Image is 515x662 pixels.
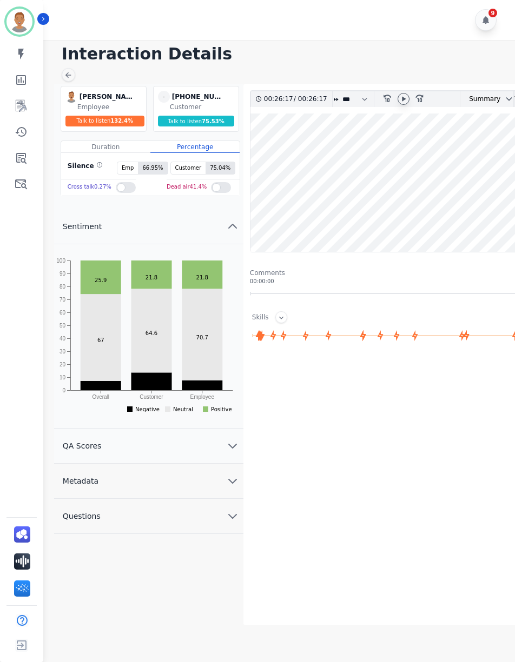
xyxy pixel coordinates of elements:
[211,406,232,412] text: Positive
[68,179,111,195] div: Cross talk 0.27 %
[196,335,208,340] text: 70.7
[202,118,225,124] span: 75.53 %
[226,474,239,487] svg: chevron down
[172,91,226,103] div: [PHONE_NUMBER]
[62,44,504,64] h1: Interaction Details
[226,439,239,452] svg: chevron down
[60,349,66,355] text: 30
[296,91,326,107] div: 00:26:17
[60,336,66,342] text: 40
[505,95,513,103] svg: chevron down
[140,394,163,400] text: Customer
[150,141,240,153] div: Percentage
[54,221,110,232] span: Sentiment
[60,362,66,367] text: 20
[54,476,107,486] span: Metadata
[60,297,66,303] text: 70
[146,330,157,336] text: 64.6
[80,91,134,103] div: [PERSON_NAME]
[56,258,65,264] text: 100
[146,381,157,387] text: 13.6
[158,91,170,103] span: -
[6,9,32,35] img: Bordered avatar
[264,91,294,107] div: 00:26:17
[54,464,243,499] button: Metadata chevron down
[60,284,66,290] text: 80
[62,387,65,393] text: 0
[226,220,239,233] svg: chevron up
[60,323,66,329] text: 50
[54,429,243,464] button: QA Scores chevron down
[173,406,193,412] text: Neutral
[135,406,160,412] text: Negative
[77,103,144,111] div: Employee
[146,275,157,280] text: 21.8
[190,394,214,400] text: Employee
[500,95,513,103] button: chevron down
[206,162,235,174] span: 75.04 %
[196,275,208,280] text: 21.8
[170,103,236,111] div: Customer
[54,440,110,451] span: QA Scores
[54,511,109,521] span: Questions
[65,162,103,175] div: Silence
[65,116,144,126] div: Talk to listen
[226,510,239,523] svg: chevron down
[92,394,109,400] text: Overall
[252,313,269,323] div: Skills
[61,141,150,153] div: Duration
[60,375,66,380] text: 10
[54,499,243,534] button: Questions chevron down
[488,9,497,17] div: 9
[171,162,206,174] span: Customer
[60,271,66,277] text: 90
[117,162,138,174] span: Emp
[138,162,167,174] span: 66.95 %
[97,337,104,343] text: 67
[110,118,133,124] span: 132.4 %
[264,91,330,107] div: /
[54,209,243,244] button: Sentiment chevron up
[95,277,107,283] text: 25.9
[460,91,500,107] div: Summary
[158,116,235,126] div: Talk to listen
[60,310,66,316] text: 60
[167,179,207,195] div: Dead air 41.4 %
